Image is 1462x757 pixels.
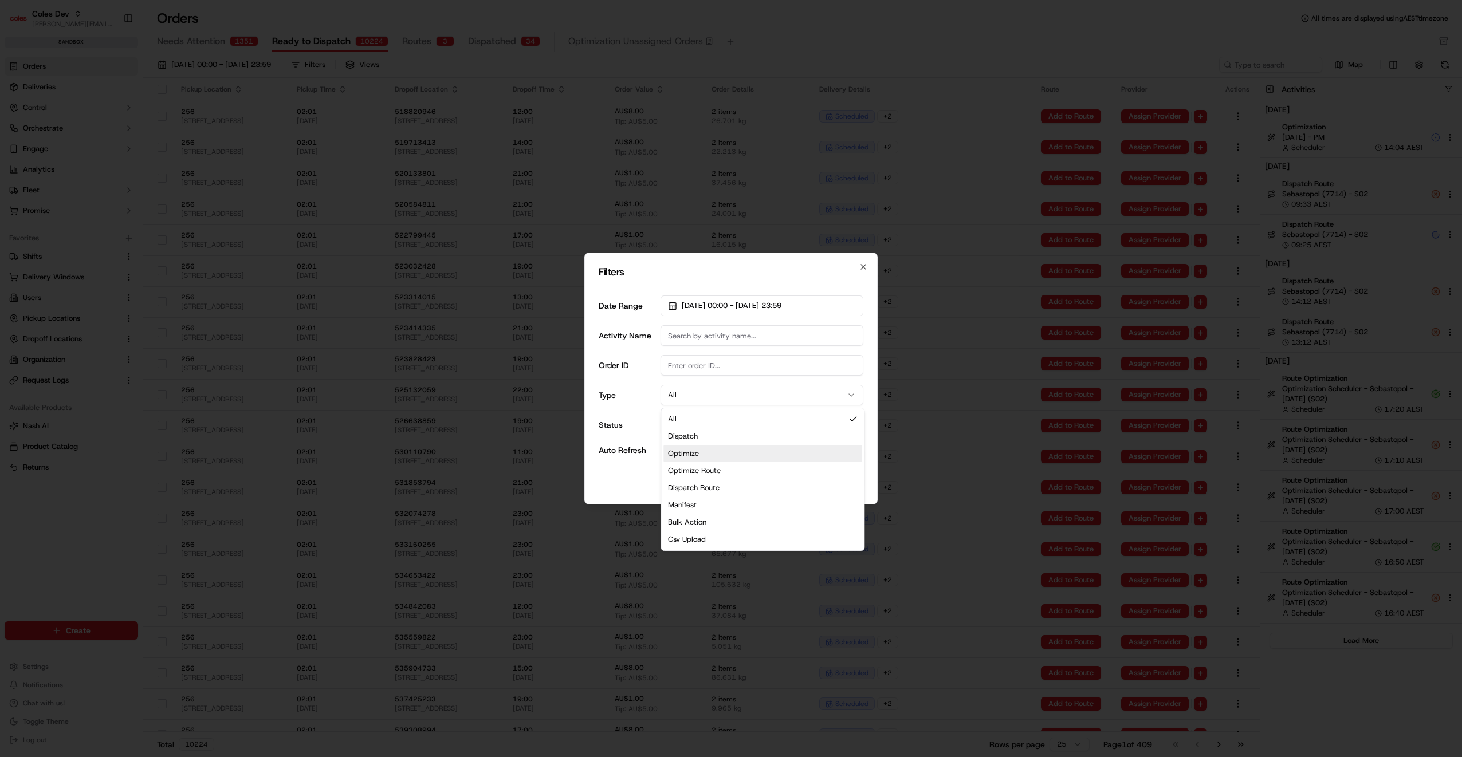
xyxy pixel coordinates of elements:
[39,109,188,120] div: Start new chat
[7,161,92,182] a: 📗Knowledge Base
[81,193,139,202] a: Powered byPylon
[39,120,145,129] div: We're available if you need us!
[661,355,863,376] input: Enter order ID...
[97,167,106,176] div: 💻
[668,534,706,545] span: Csv upload
[668,448,699,459] span: Optimize
[599,267,863,277] h2: Filters
[682,301,781,311] span: [DATE] 00:00 - [DATE] 23:59
[599,391,616,399] label: Type
[23,165,88,177] span: Knowledge Base
[11,45,209,64] p: Welcome 👋
[30,73,206,85] input: Got a question? Start typing here...
[11,11,34,34] img: Nash
[114,194,139,202] span: Pylon
[668,466,721,476] span: Optimize route
[661,385,863,405] button: All
[668,414,677,424] span: All
[599,361,629,369] label: Order ID
[661,325,863,346] input: Search by activity name...
[668,517,706,527] span: Bulk action
[11,109,32,129] img: 1736555255976-a54dd68f-1ca7-489b-9aae-adbdc363a1c4
[599,446,646,454] label: Auto Refresh
[195,112,209,126] button: Start new chat
[92,161,188,182] a: 💻API Documentation
[108,165,184,177] span: API Documentation
[11,167,21,176] div: 📗
[599,332,651,340] label: Activity Name
[668,500,697,510] span: Manifest
[668,431,698,441] span: Dispatch
[668,483,720,493] span: Dispatch route
[599,421,623,429] label: Status
[599,302,643,310] label: Date Range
